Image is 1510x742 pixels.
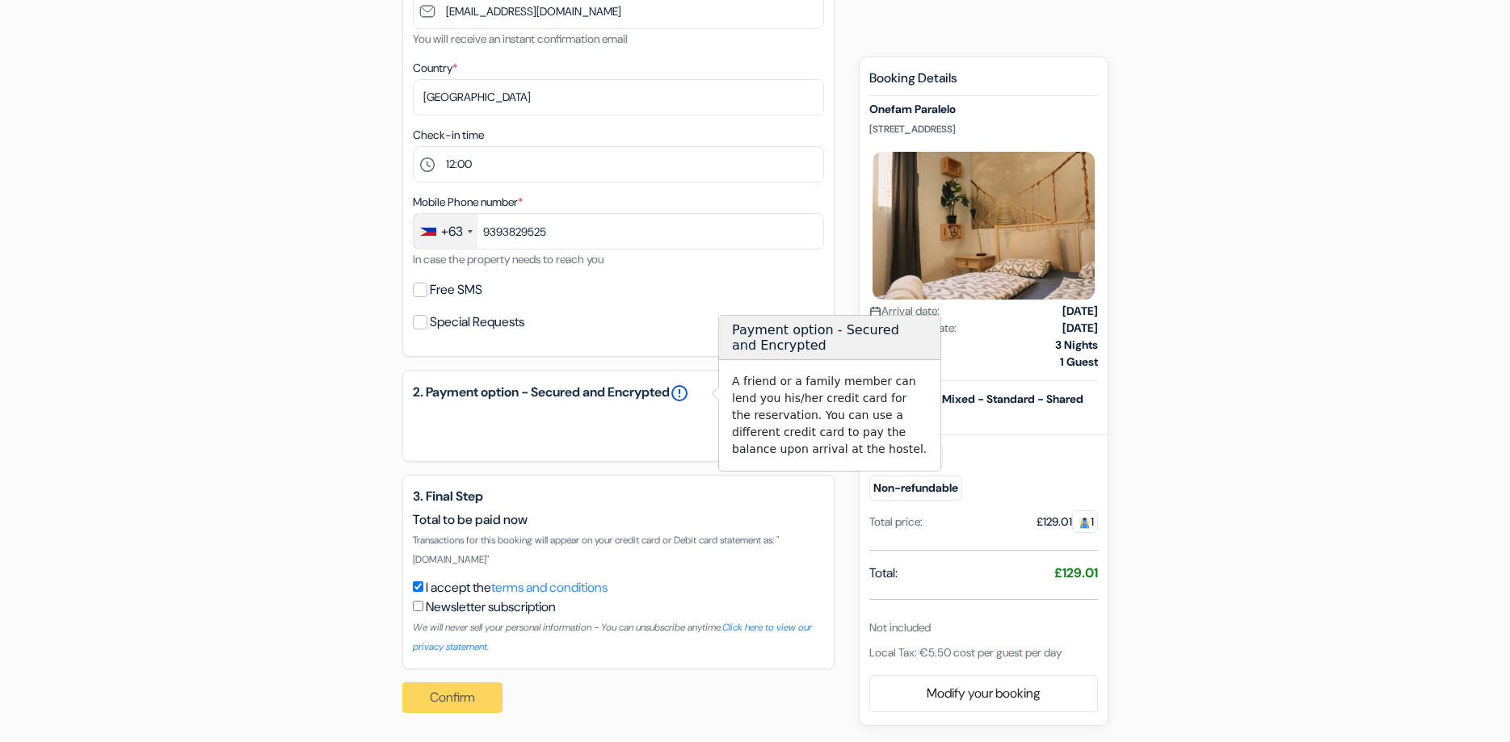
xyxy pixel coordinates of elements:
[870,678,1097,709] a: Modify your booking
[1062,303,1098,320] strong: [DATE]
[413,621,812,653] small: We will never sell your personal information - You can unsubscribe anytime.
[414,214,477,249] div: Philippines: +63
[430,311,524,333] label: Special Requests
[491,579,608,596] a: terms and conditions
[1055,337,1098,354] strong: 3 Nights
[426,597,556,617] label: Newsletter subscription
[1072,510,1098,533] span: 1
[413,534,779,566] span: Transactions for this booking will appear on your credit card or Debit card statement as: "[DOMAI...
[869,306,881,318] img: calendar.svg
[1054,564,1098,581] strong: £129.01
[1037,514,1098,530] div: £129.01
[869,564,898,583] span: Total:
[719,360,940,471] div: A friend or a family member can lend you his/her credit card for the reservation. You can use a d...
[869,514,923,530] div: Total price:
[430,279,482,301] label: Free SMS
[413,488,824,504] h5: 3. Final Step
[413,621,812,653] a: Click here to view our privacy statement.
[1079,517,1091,529] img: guest.svg
[869,103,1098,117] h5: Onefam Paralelo
[413,213,824,249] input: 905 123 4567
[869,476,962,501] small: Non-refundable
[1060,354,1098,371] strong: 1 Guest
[869,70,1098,96] h5: Booking Details
[413,252,604,266] small: In case the property needs to reach you
[869,303,940,320] span: Arrival date:
[413,511,528,528] span: Total to be paid now
[413,127,484,144] label: Check-in time
[719,316,940,360] h3: Payment option - Secured and Encrypted
[869,645,1062,660] span: Local Tax: €5.50 cost per guest per day
[413,60,457,77] label: Country
[869,392,1083,423] b: 4 bed dorm - Mixed - Standard - Shared bathroom
[413,384,824,403] h5: 2. Payment option - Secured and Encrypted
[413,31,628,46] small: You will receive an instant confirmation email
[413,194,523,211] label: Mobile Phone number
[426,578,608,597] label: I accept the
[869,619,1098,636] div: Not included
[670,384,689,403] a: error_outline
[1062,320,1098,337] strong: [DATE]
[869,123,1098,136] p: [STREET_ADDRESS]
[441,222,463,241] div: +63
